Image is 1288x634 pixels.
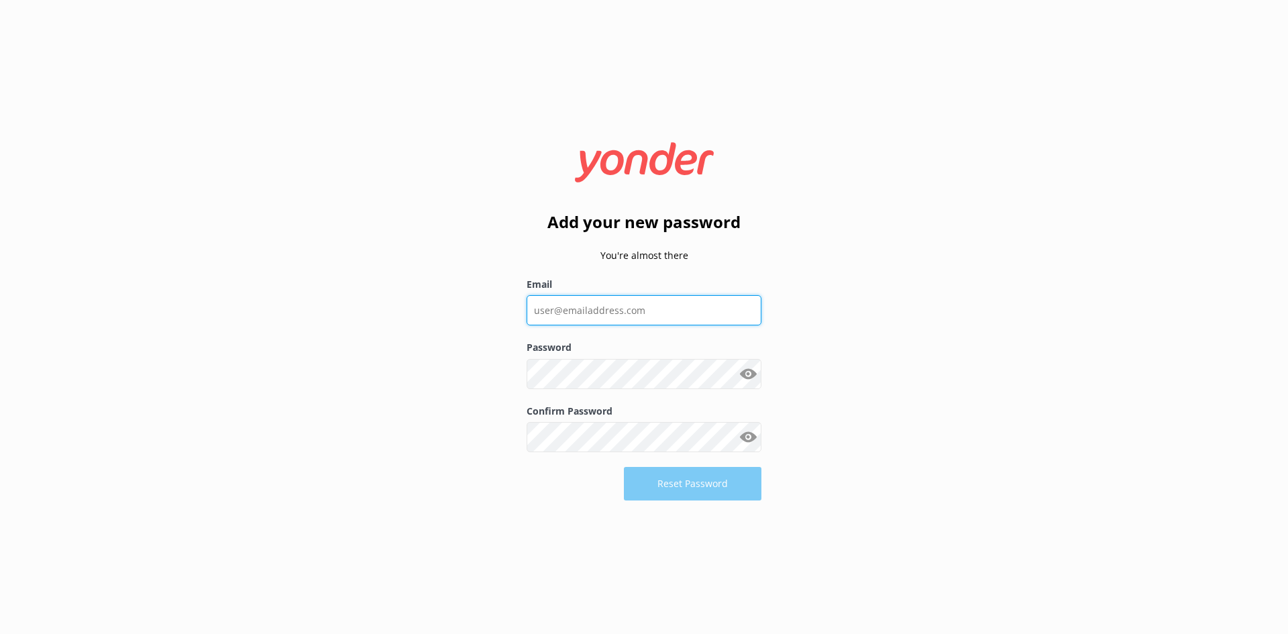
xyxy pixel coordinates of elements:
[527,295,761,325] input: user@emailaddress.com
[735,424,761,451] button: Show password
[527,248,761,263] p: You're almost there
[527,209,761,235] h2: Add your new password
[527,277,761,292] label: Email
[735,360,761,387] button: Show password
[527,340,761,355] label: Password
[527,404,761,419] label: Confirm Password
